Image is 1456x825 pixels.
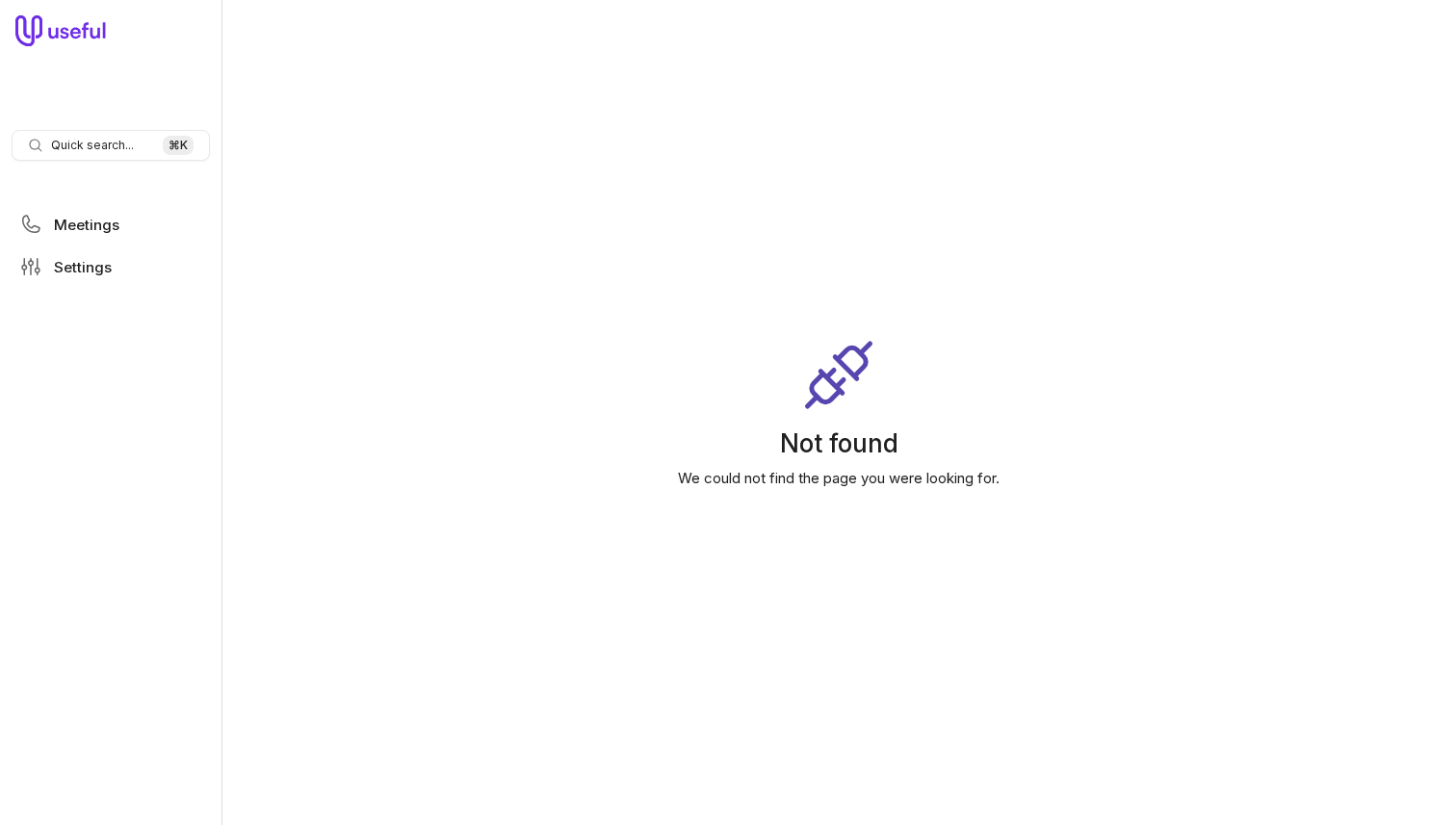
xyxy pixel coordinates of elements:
kbd: ⌘ K [163,136,194,155]
span: Quick search... [51,138,134,153]
a: Meetings [12,207,210,242]
span: Settings [54,260,112,274]
h1: Not found [221,427,1456,458]
p: We could not find the page you were looking for. [221,466,1456,489]
span: Meetings [54,218,119,232]
a: Settings [12,249,210,284]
